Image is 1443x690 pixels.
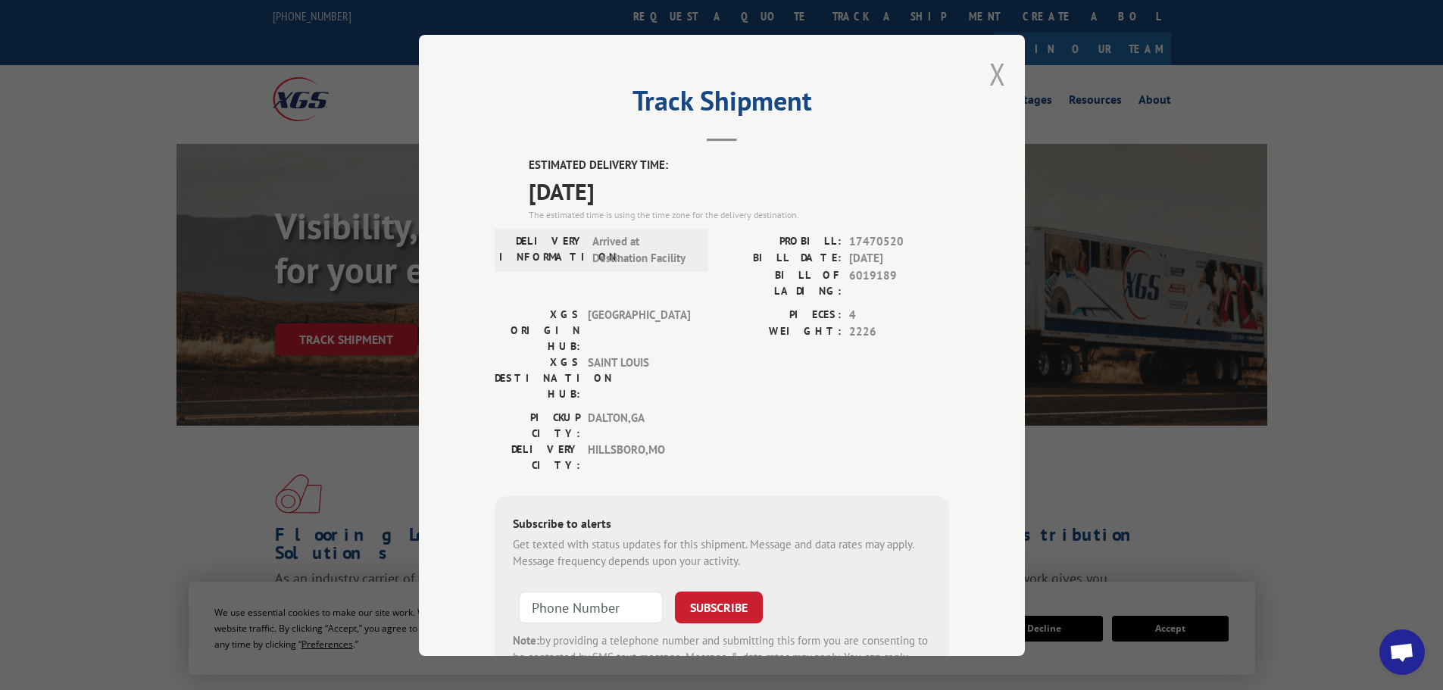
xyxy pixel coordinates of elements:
[513,514,931,535] div: Subscribe to alerts
[722,323,842,341] label: WEIGHT:
[675,591,763,623] button: SUBSCRIBE
[849,250,949,267] span: [DATE]
[588,306,690,354] span: [GEOGRAPHIC_DATA]
[592,233,695,267] span: Arrived at Destination Facility
[513,632,931,683] div: by providing a telephone number and submitting this form you are consenting to be contacted by SM...
[529,157,949,174] label: ESTIMATED DELIVERY TIME:
[495,306,580,354] label: XGS ORIGIN HUB:
[513,535,931,570] div: Get texted with status updates for this shipment. Message and data rates may apply. Message frequ...
[529,173,949,208] span: [DATE]
[588,441,690,473] span: HILLSBORO , MO
[722,306,842,323] label: PIECES:
[495,90,949,119] h2: Track Shipment
[513,632,539,647] strong: Note:
[722,250,842,267] label: BILL DATE:
[588,409,690,441] span: DALTON , GA
[989,54,1006,94] button: Close modal
[519,591,663,623] input: Phone Number
[495,409,580,441] label: PICKUP CITY:
[588,354,690,401] span: SAINT LOUIS
[495,354,580,401] label: XGS DESTINATION HUB:
[499,233,585,267] label: DELIVERY INFORMATION:
[722,233,842,250] label: PROBILL:
[529,208,949,221] div: The estimated time is using the time zone for the delivery destination.
[849,306,949,323] span: 4
[722,267,842,298] label: BILL OF LADING:
[1379,629,1425,675] div: Open chat
[495,441,580,473] label: DELIVERY CITY:
[849,267,949,298] span: 6019189
[849,323,949,341] span: 2226
[849,233,949,250] span: 17470520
